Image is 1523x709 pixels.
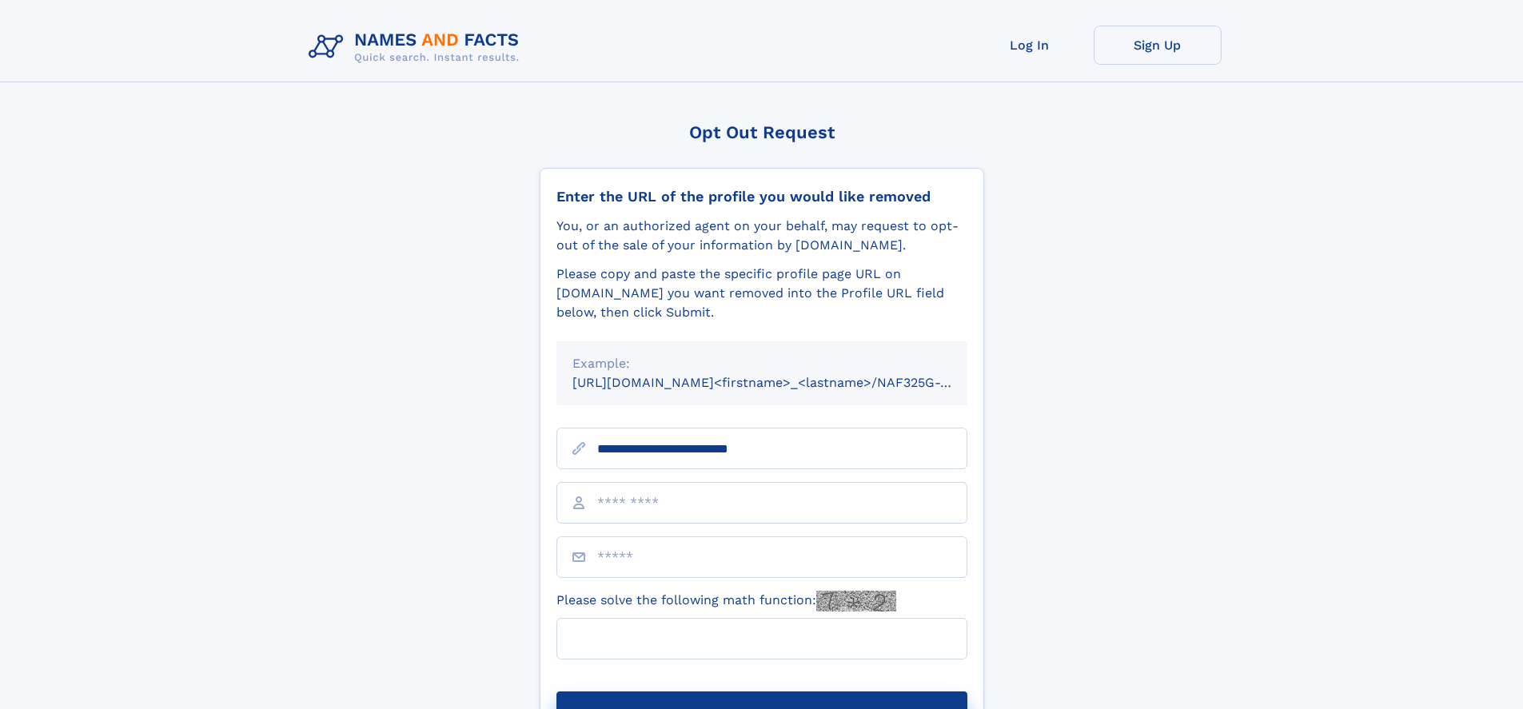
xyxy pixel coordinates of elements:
small: [URL][DOMAIN_NAME]<firstname>_<lastname>/NAF325G-xxxxxxxx [572,375,998,390]
label: Please solve the following math function: [556,591,896,611]
div: Enter the URL of the profile you would like removed [556,188,967,205]
a: Sign Up [1094,26,1222,65]
img: Logo Names and Facts [302,26,532,69]
a: Log In [966,26,1094,65]
div: Please copy and paste the specific profile page URL on [DOMAIN_NAME] you want removed into the Pr... [556,265,967,322]
div: You, or an authorized agent on your behalf, may request to opt-out of the sale of your informatio... [556,217,967,255]
div: Opt Out Request [540,122,984,142]
div: Example: [572,354,951,373]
